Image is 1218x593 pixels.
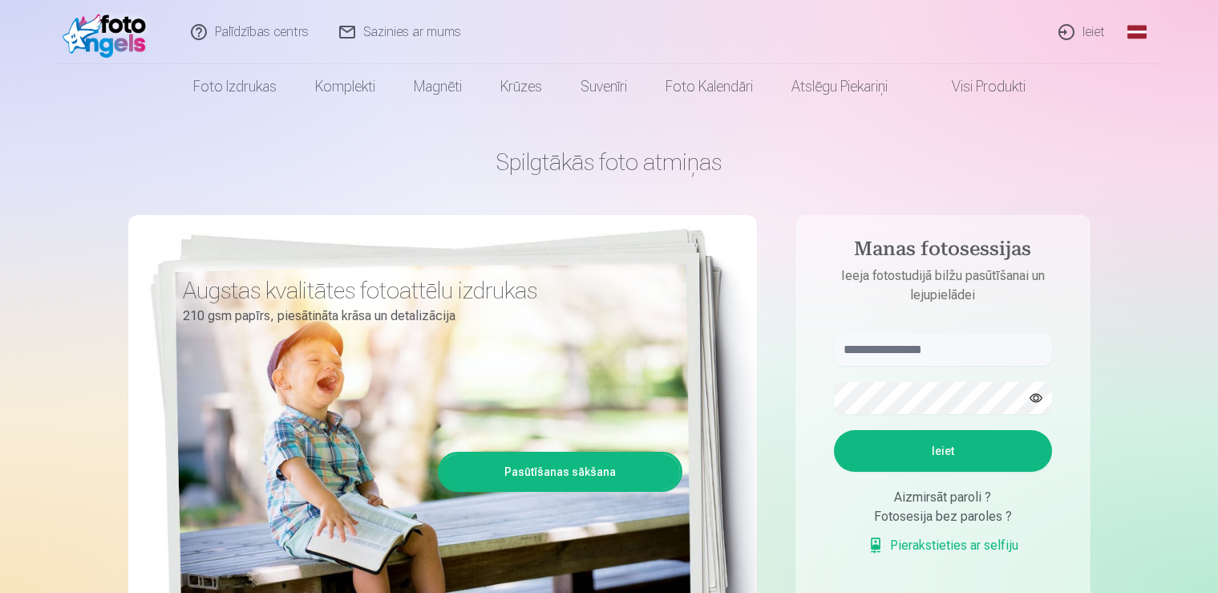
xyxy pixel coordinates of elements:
a: Komplekti [296,64,395,109]
a: Krūzes [481,64,561,109]
button: Ieiet [834,430,1052,472]
div: Fotosesija bez paroles ? [834,507,1052,526]
a: Pierakstieties ar selfiju [868,536,1018,555]
h1: Spilgtākās foto atmiņas [128,148,1091,177]
p: 210 gsm papīrs, piesātināta krāsa un detalizācija [183,305,670,327]
img: /fa1 [63,6,155,58]
a: Magnēti [395,64,481,109]
h4: Manas fotosessijas [818,238,1068,266]
a: Atslēgu piekariņi [772,64,907,109]
a: Suvenīri [561,64,646,109]
div: Aizmirsāt paroli ? [834,488,1052,507]
p: Ieeja fotostudijā bilžu pasūtīšanai un lejupielādei [818,266,1068,305]
a: Visi produkti [907,64,1045,109]
a: Foto kalendāri [646,64,772,109]
h3: Augstas kvalitātes fotoattēlu izdrukas [183,276,670,305]
a: Pasūtīšanas sākšana [440,454,680,489]
a: Foto izdrukas [174,64,296,109]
